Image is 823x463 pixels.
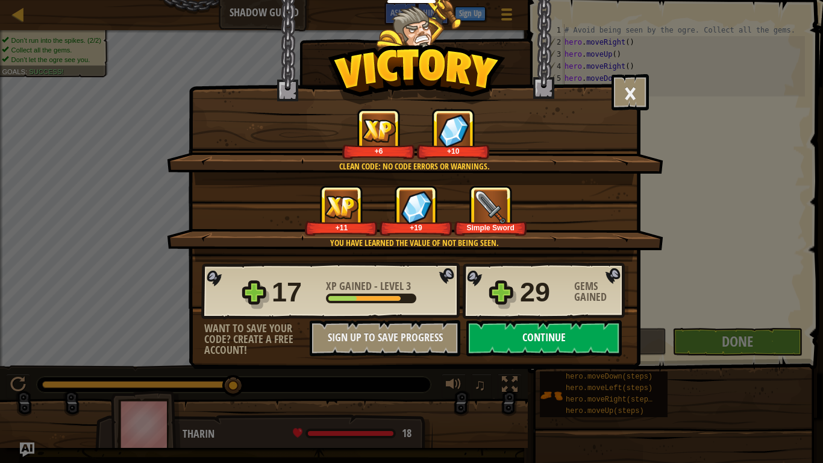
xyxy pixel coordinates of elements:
[378,279,406,294] span: Level
[457,223,525,232] div: Simple Sword
[328,45,505,105] img: Victory
[362,119,396,142] img: XP Gained
[612,74,649,110] button: ×
[574,281,628,303] div: Gems Gained
[345,146,413,156] div: +6
[438,114,469,147] img: Gems Gained
[224,237,604,249] div: You have learned the value of not being seen.
[474,191,507,224] img: New Item
[406,279,411,294] span: 3
[310,320,460,356] button: Sign Up to Save Progress
[326,279,374,294] span: XP Gained
[307,223,375,232] div: +11
[204,323,310,356] div: Want to save your code? Create a free account!
[325,195,358,219] img: XP Gained
[520,273,567,312] div: 29
[326,281,411,292] div: -
[466,320,622,356] button: Continue
[419,146,487,156] div: +10
[382,223,450,232] div: +19
[224,160,604,172] div: Clean code: no code errors or warnings.
[401,191,432,224] img: Gems Gained
[272,273,319,312] div: 17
